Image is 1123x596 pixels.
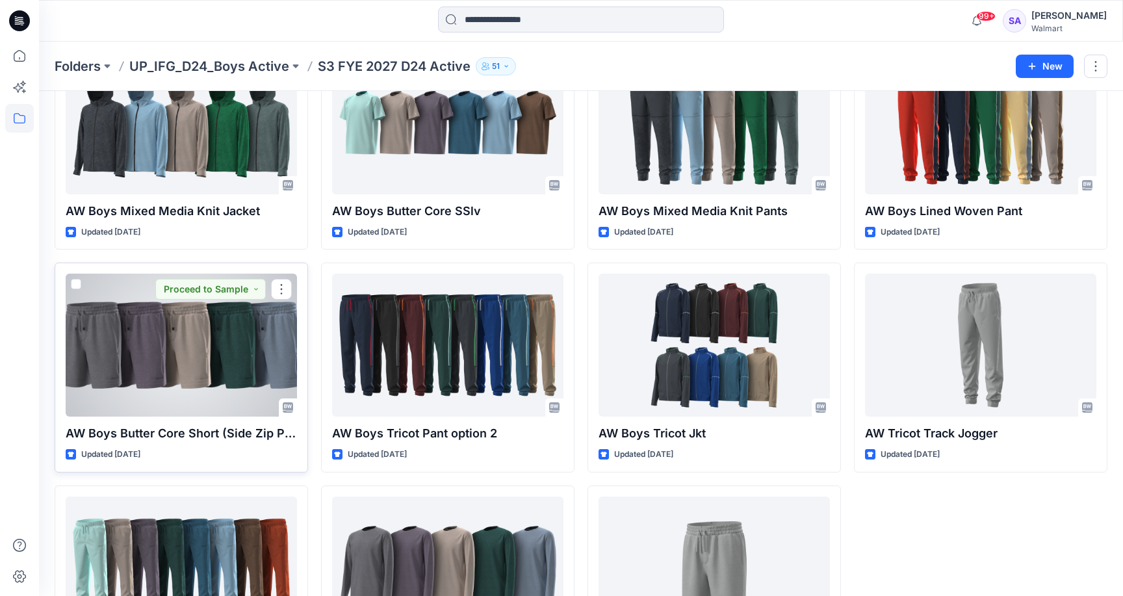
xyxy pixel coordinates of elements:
[599,202,830,220] p: AW Boys Mixed Media Knit Pants
[1003,9,1026,32] div: SA
[348,448,407,461] p: Updated [DATE]
[66,202,297,220] p: AW Boys Mixed Media Knit Jacket
[614,226,673,239] p: Updated [DATE]
[492,59,500,73] p: 51
[476,57,516,75] button: 51
[865,202,1096,220] p: AW Boys Lined Woven Pant
[66,424,297,443] p: AW Boys Butter Core Short (Side Zip Pkt Option)
[865,424,1096,443] p: AW Tricot Track Jogger
[614,448,673,461] p: Updated [DATE]
[332,202,563,220] p: AW Boys Butter Core SSlv
[881,448,940,461] p: Updated [DATE]
[332,51,563,194] a: AW Boys Butter Core SSlv
[976,11,996,21] span: 99+
[1016,55,1074,78] button: New
[1031,23,1107,33] div: Walmart
[332,424,563,443] p: AW Boys Tricot Pant option 2
[348,226,407,239] p: Updated [DATE]
[599,51,830,194] a: AW Boys Mixed Media Knit Pants
[881,226,940,239] p: Updated [DATE]
[865,51,1096,194] a: AW Boys Lined Woven Pant
[332,274,563,417] a: AW Boys Tricot Pant option 2
[66,274,297,417] a: AW Boys Butter Core Short (Side Zip Pkt Option)
[865,274,1096,417] a: AW Tricot Track Jogger
[129,57,289,75] a: UP_IFG_D24_Boys Active
[599,274,830,417] a: AW Boys Tricot Jkt
[55,57,101,75] a: Folders
[1031,8,1107,23] div: [PERSON_NAME]
[66,51,297,194] a: AW Boys Mixed Media Knit Jacket
[318,57,471,75] p: S3 FYE 2027 D24 Active
[599,424,830,443] p: AW Boys Tricot Jkt
[81,448,140,461] p: Updated [DATE]
[81,226,140,239] p: Updated [DATE]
